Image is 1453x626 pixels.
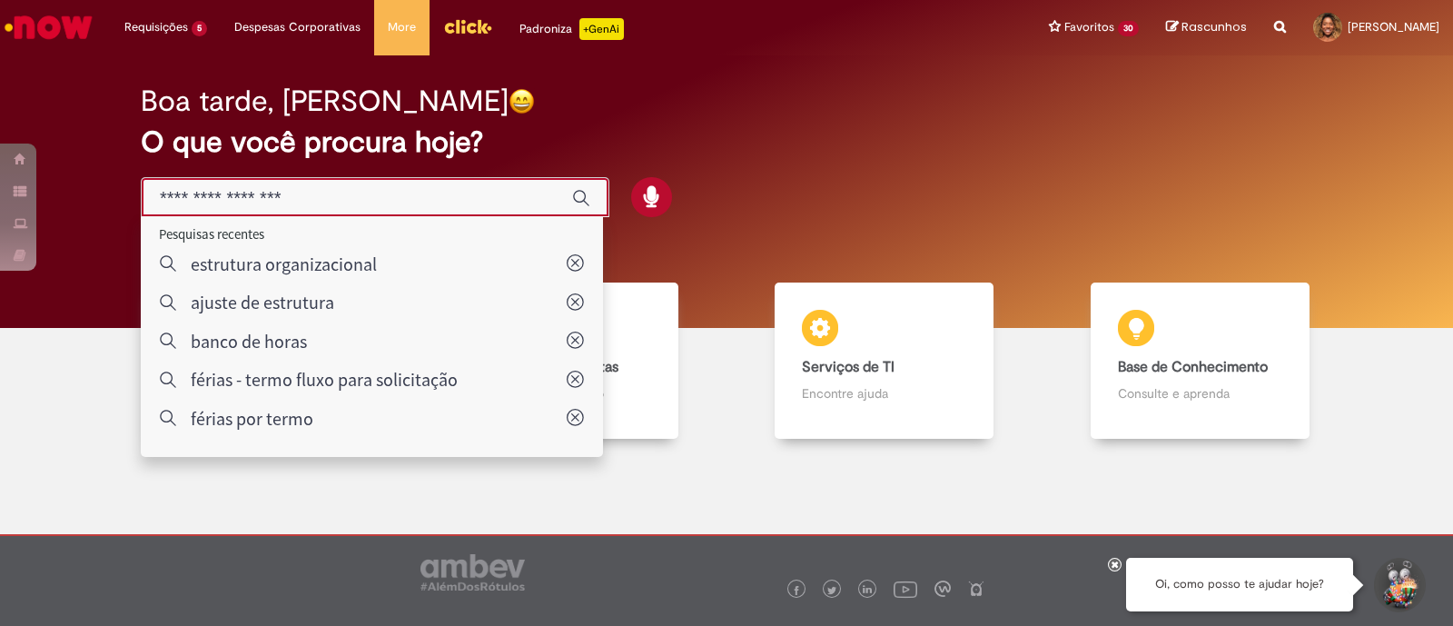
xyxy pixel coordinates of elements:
[487,358,618,376] b: Catálogo de Ofertas
[726,283,1043,440] a: Serviços de TI Encontre ajuda
[792,586,801,595] img: logo_footer_facebook.png
[1166,19,1247,36] a: Rascunhos
[1118,21,1139,36] span: 30
[509,88,535,114] img: happy-face.png
[443,13,492,40] img: click_logo_yellow_360x200.png
[2,9,95,45] img: ServiceNow
[1348,19,1439,35] span: [PERSON_NAME]
[802,384,966,402] p: Encontre ajuda
[894,577,917,601] img: logo_footer_youtube.png
[1371,558,1426,612] button: Iniciar Conversa de Suporte
[1126,558,1353,611] div: Oi, como posso te ajudar hoje?
[1181,18,1247,35] span: Rascunhos
[1118,384,1282,402] p: Consulte e aprenda
[420,554,525,591] img: logo_footer_ambev_rotulo_gray.png
[968,581,984,597] img: logo_footer_naosei.png
[388,18,416,36] span: More
[802,358,895,376] b: Serviços de TI
[1064,18,1114,36] span: Favoritos
[934,581,951,597] img: logo_footer_workplace.png
[1043,283,1359,440] a: Base de Conhecimento Consulte e aprenda
[519,18,624,40] div: Padroniza
[579,18,624,40] p: +GenAi
[95,283,411,440] a: Tirar dúvidas Tirar dúvidas com Lupi Assist e Gen Ai
[863,585,872,596] img: logo_footer_linkedin.png
[141,85,509,117] h2: Boa tarde, [PERSON_NAME]
[192,21,207,36] span: 5
[1118,358,1268,376] b: Base de Conhecimento
[234,18,361,36] span: Despesas Corporativas
[827,586,836,595] img: logo_footer_twitter.png
[141,126,1312,158] h2: O que você procura hoje?
[124,18,188,36] span: Requisições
